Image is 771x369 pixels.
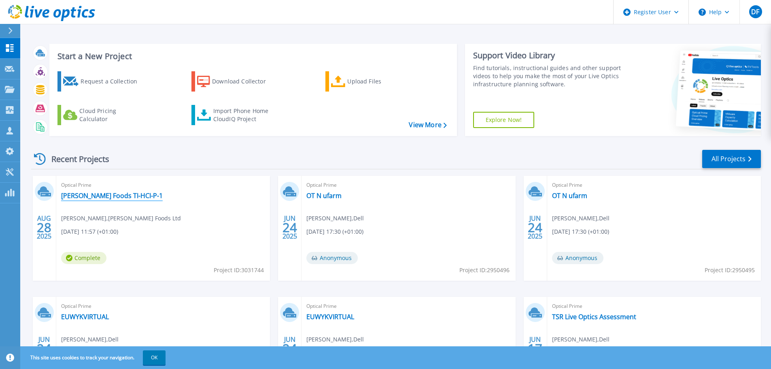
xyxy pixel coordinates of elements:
a: Cloud Pricing Calculator [57,105,148,125]
span: [PERSON_NAME] , Dell [552,335,610,344]
span: Optical Prime [306,302,510,311]
div: Recent Projects [31,149,120,169]
div: JUN 2025 [527,213,543,242]
span: 28 [37,224,51,231]
span: [PERSON_NAME] , [PERSON_NAME] Foods Ltd [61,214,181,223]
span: [DATE] 11:57 (+01:00) [61,227,118,236]
span: Optical Prime [61,181,265,190]
span: Project ID: 2950495 [705,266,755,275]
span: This site uses cookies to track your navigation. [22,350,166,365]
div: JUN 2025 [36,334,52,363]
span: Optical Prime [552,302,756,311]
div: Download Collector [212,73,277,90]
a: Explore Now! [473,112,535,128]
span: 17 [528,345,542,352]
a: Download Collector [191,71,282,92]
span: [DATE] 17:30 (+01:00) [306,227,363,236]
span: DF [751,9,759,15]
span: [PERSON_NAME] , Dell [306,335,364,344]
a: [PERSON_NAME] Foods TI-HCI-P-1 [61,192,163,200]
span: 24 [282,224,297,231]
div: Support Video Library [473,50,624,61]
div: JUN 2025 [282,213,297,242]
span: [PERSON_NAME] , Dell [552,214,610,223]
a: OT N ufarm [552,192,587,200]
span: 24 [528,224,542,231]
a: TSR Live Optics Assessment [552,313,636,321]
a: EUWYKVIRTUAL [61,313,109,321]
span: Optical Prime [61,302,265,311]
span: Anonymous [552,252,603,264]
div: Upload Files [347,73,412,90]
span: Project ID: 3031744 [214,266,264,275]
span: [DATE] 17:30 (+01:00) [552,227,609,236]
span: 24 [37,345,51,352]
span: [PERSON_NAME] , Dell [61,335,119,344]
div: JUN 2025 [527,334,543,363]
a: View More [409,121,446,129]
div: Find tutorials, instructional guides and other support videos to help you make the most of your L... [473,64,624,88]
div: AUG 2025 [36,213,52,242]
a: All Projects [702,150,761,168]
span: Optical Prime [306,181,510,190]
a: EUWYKVIRTUAL [306,313,354,321]
span: Optical Prime [552,181,756,190]
a: OT N ufarm [306,192,342,200]
span: 24 [282,345,297,352]
div: Request a Collection [81,73,145,90]
span: Anonymous [306,252,358,264]
span: Project ID: 2950496 [459,266,510,275]
div: Import Phone Home CloudIQ Project [213,107,276,123]
span: Complete [61,252,106,264]
div: JUN 2025 [282,334,297,363]
a: Upload Files [325,71,416,92]
h3: Start a New Project [57,52,446,61]
span: [PERSON_NAME] , Dell [306,214,364,223]
div: Cloud Pricing Calculator [79,107,144,123]
a: Request a Collection [57,71,148,92]
button: OK [143,350,166,365]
